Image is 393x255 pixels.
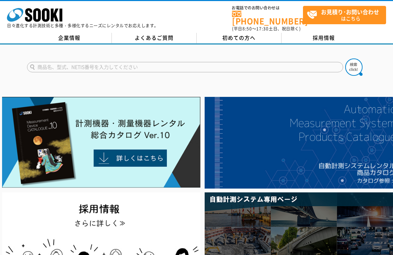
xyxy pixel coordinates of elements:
a: お見積り･お問い合わせはこちら [303,6,386,24]
a: よくあるご質問 [112,33,197,43]
a: 採用情報 [282,33,366,43]
span: お電話でのお問い合わせは [232,6,303,10]
span: 17:30 [256,26,269,32]
span: (平日 ～ 土日、祝日除く) [232,26,301,32]
p: 日々進化する計測技術と多種・多様化するニーズにレンタルでお応えします。 [7,24,159,28]
a: 初めての方へ [197,33,282,43]
img: btn_search.png [345,58,363,76]
img: Catalog Ver10 [2,97,200,188]
strong: お見積り･お問い合わせ [321,8,379,16]
span: はこちら [307,6,386,24]
a: [PHONE_NUMBER] [232,11,303,25]
a: 企業情報 [27,33,112,43]
span: 初めての方へ [222,34,256,42]
input: 商品名、型式、NETIS番号を入力してください [27,62,343,72]
span: 8:50 [242,26,252,32]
